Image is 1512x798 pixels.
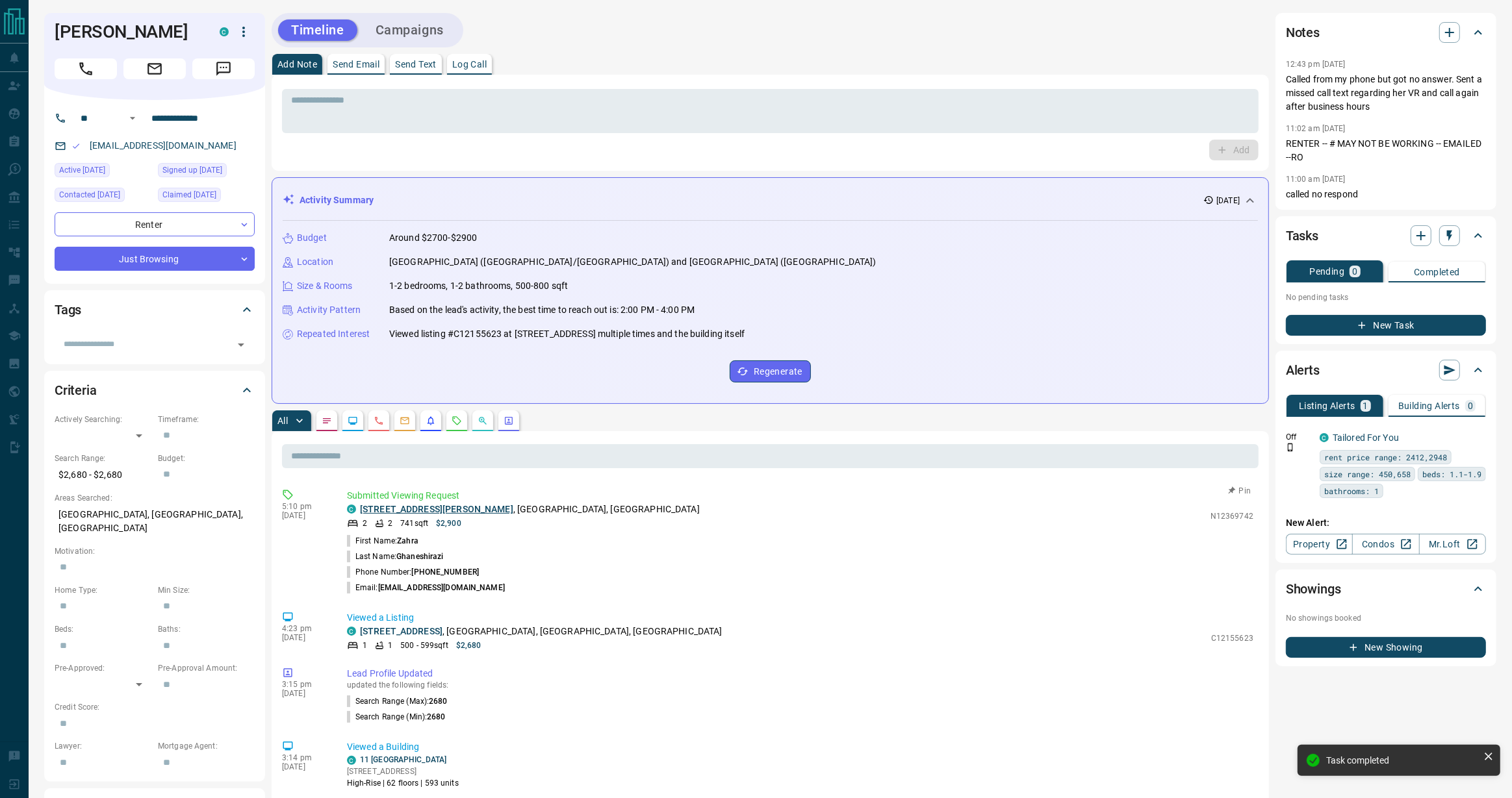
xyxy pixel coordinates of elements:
[1286,22,1320,43] h2: Notes
[1398,401,1460,410] p: Building Alerts
[347,695,448,707] p: Search Range (Max) :
[1286,137,1486,164] p: RENTER -- # MAY NOT BE WORKING -- EMAILED --RO
[389,279,568,293] p: 1-2 bedrooms, 1-2 bathrooms, 500-800 sqft
[504,416,514,426] svg: Agent Actions
[55,163,151,181] div: Fri Sep 12 2025
[347,740,1253,754] p: Viewed a Building
[55,545,255,557] p: Motivation:
[429,697,447,706] span: 2680
[1324,468,1411,480] span: size range: 450,658
[363,640,367,651] p: 1
[55,188,151,206] div: Fri Jul 21 2023
[388,640,392,651] p: 1
[283,188,1258,212] div: Activity Summary[DATE]
[360,504,513,514] a: [STREET_ADDRESS][PERSON_NAME]
[282,680,327,689] p: 3:15 pm
[347,766,459,777] p: [STREET_ADDRESS]
[730,360,811,382] button: Regenerate
[1286,360,1320,380] h2: Alerts
[1286,534,1353,555] a: Property
[400,517,428,529] p: 741 sqft
[55,58,117,79] span: Call
[55,299,81,320] h2: Tags
[123,58,186,79] span: Email
[389,327,745,341] p: Viewed listing #C12155623 at [STREET_ADDRESS] multiple times and the building itself
[347,680,1253,690] p: updated the following fields:
[297,231,327,245] p: Budget
[1286,60,1346,69] p: 12:43 pm [DATE]
[1286,220,1486,251] div: Tasks
[232,336,250,354] button: Open
[1320,433,1329,442] div: condos.ca
[1211,632,1253,644] p: C12155623
[1419,534,1486,555] a: Mr.Loft
[1352,267,1357,276] p: 0
[162,164,222,177] span: Signed up [DATE]
[282,753,327,762] p: 3:14 pm
[1324,451,1447,464] span: rent price range: 2412,2948
[374,416,384,426] svg: Calls
[55,623,151,635] p: Beds:
[55,740,151,752] p: Lawyer:
[55,453,151,464] p: Search Range:
[1286,73,1486,114] p: Called from my phone but got no answer. Sent a missed call text regarding her VR and call again a...
[378,583,505,592] span: [EMAIL_ADDRESS][DOMAIN_NAME]
[1414,268,1460,277] p: Completed
[1286,17,1486,48] div: Notes
[55,294,255,325] div: Tags
[347,777,459,789] p: High-Rise | 62 floors | 593 units
[1286,579,1341,599] h2: Showings
[1468,401,1473,410] p: 0
[192,58,255,79] span: Message
[427,712,445,721] span: 2680
[1286,175,1346,184] p: 11:00 am [DATE]
[363,517,367,529] p: 2
[396,552,443,561] span: Ghaneshirazi
[1286,188,1486,201] p: called no respond
[59,164,105,177] span: Active [DATE]
[389,255,877,269] p: [GEOGRAPHIC_DATA] ([GEOGRAPHIC_DATA]/[GEOGRAPHIC_DATA]) and [GEOGRAPHIC_DATA] ([GEOGRAPHIC_DATA])
[347,627,356,636] div: condos.ca
[1286,288,1486,307] p: No pending tasks
[1422,468,1481,480] span: beds: 1.1-1.9
[278,19,357,41] button: Timeline
[452,60,487,69] p: Log Call
[1286,637,1486,658] button: New Showing
[348,416,358,426] svg: Lead Browsing Activity
[347,667,1253,680] p: Lead Profile Updated
[1333,432,1399,443] a: Tailored For You
[1286,516,1486,530] p: New Alert:
[400,416,410,426] svg: Emails
[55,380,97,401] h2: Criteria
[1286,431,1312,443] p: Off
[347,566,479,578] p: Phone Number:
[360,625,723,638] p: , [GEOGRAPHIC_DATA], [GEOGRAPHIC_DATA], [GEOGRAPHIC_DATA]
[347,489,1253,503] p: Submitted Viewing Request
[158,453,255,464] p: Budget:
[55,492,255,504] p: Areas Searched:
[1286,225,1318,246] h2: Tasks
[277,416,288,425] p: All
[452,416,462,426] svg: Requests
[297,279,353,293] p: Size & Rooms
[158,623,255,635] p: Baths:
[360,503,700,516] p: , [GEOGRAPHIC_DATA], [GEOGRAPHIC_DATA]
[282,511,327,520] p: [DATE]
[1286,124,1346,133] p: 11:02 am [DATE]
[55,414,151,425] p: Actively Searching:
[55,662,151,674] p: Pre-Approved:
[158,584,255,596] p: Min Size:
[347,582,505,593] p: Email:
[55,504,255,539] p: [GEOGRAPHIC_DATA], [GEOGRAPHIC_DATA], [GEOGRAPHIC_DATA]
[277,60,317,69] p: Add Note
[347,551,444,562] p: Last Name:
[395,60,437,69] p: Send Text
[297,327,370,341] p: Repeated Interest
[1324,484,1379,497] span: bathrooms: 1
[347,756,356,765] div: condos.ca
[158,414,255,425] p: Timeframe:
[1286,443,1295,452] svg: Push Notification Only
[1216,195,1240,206] p: [DATE]
[400,640,448,651] p: 500 - 599 sqft
[1286,612,1486,624] p: No showings booked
